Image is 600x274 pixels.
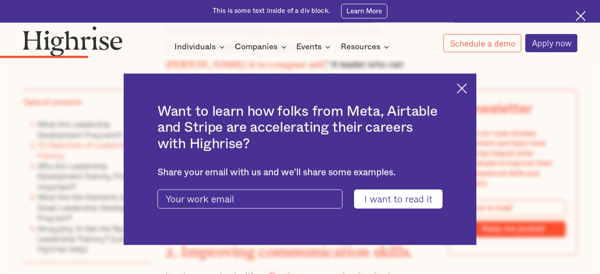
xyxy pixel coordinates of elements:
div: Share your email with us and we'll share some examples. [157,167,443,179]
div: Individuals [174,42,216,52]
a: Apply now [525,34,578,53]
div: Companies [235,42,278,52]
div: Companies [235,42,289,52]
div: Events [296,42,333,52]
img: Cross icon [576,11,586,21]
a: Schedule a demo [443,34,522,52]
div: This is some text inside of a div block. [213,7,330,16]
div: Individuals [174,42,227,52]
img: Highrise logo [23,26,123,56]
a: Learn More [341,4,387,19]
img: Cross icon [457,83,467,94]
div: Resources [341,42,380,52]
form: current-ascender-blog-article-modal-form [157,190,443,208]
input: I want to read it [354,190,443,208]
h2: Want to learn how folks from Meta, Airtable and Stripe are accelerating their careers with Highrise? [157,104,443,153]
div: Resources [341,42,392,52]
div: Events [296,42,322,52]
input: Your work email [157,190,342,208]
